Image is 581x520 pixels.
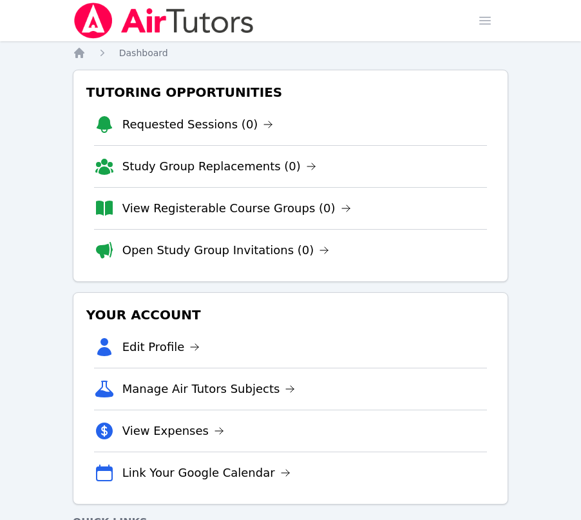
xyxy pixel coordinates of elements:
[122,464,290,482] a: Link Your Google Calendar
[119,48,168,58] span: Dashboard
[119,46,168,59] a: Dashboard
[122,338,200,356] a: Edit Profile
[73,3,255,39] img: Air Tutors
[122,157,316,175] a: Study Group Replacements (0)
[122,199,351,217] a: View Registerable Course Groups (0)
[73,46,509,59] nav: Breadcrumb
[122,241,330,259] a: Open Study Group Invitations (0)
[84,303,498,326] h3: Your Account
[122,380,296,398] a: Manage Air Tutors Subjects
[84,81,498,104] h3: Tutoring Opportunities
[122,115,274,134] a: Requested Sessions (0)
[122,422,224,440] a: View Expenses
